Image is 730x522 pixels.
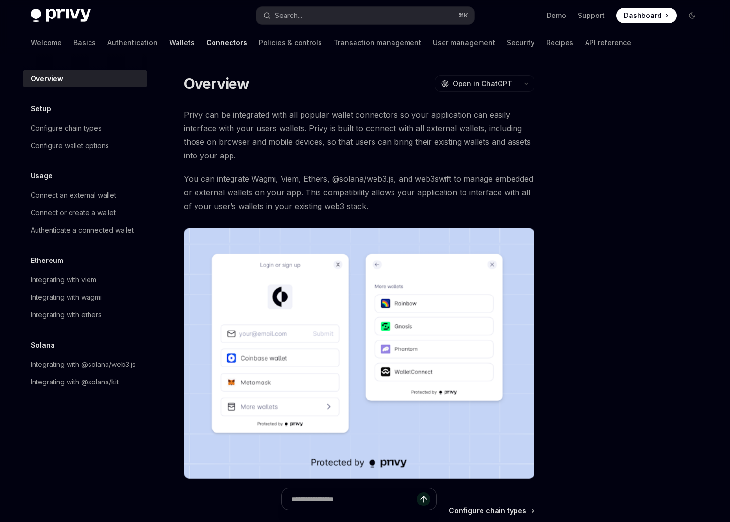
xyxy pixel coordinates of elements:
a: Integrating with @solana/kit [23,373,147,391]
a: Integrating with @solana/web3.js [23,356,147,373]
h5: Usage [31,170,53,182]
a: Connect or create a wallet [23,204,147,222]
span: Open in ChatGPT [453,79,512,88]
a: Integrating with ethers [23,306,147,324]
div: Integrating with viem [31,274,96,286]
span: You can integrate Wagmi, Viem, Ethers, @solana/web3.js, and web3swift to manage embedded or exter... [184,172,534,213]
span: Privy can be integrated with all popular wallet connectors so your application can easily interfa... [184,108,534,162]
div: Integrating with wagmi [31,292,102,303]
a: Transaction management [334,31,421,54]
div: Connect or create a wallet [31,207,116,219]
a: Security [507,31,534,54]
a: API reference [585,31,631,54]
span: ⌘ K [458,12,468,19]
img: dark logo [31,9,91,22]
a: Authentication [107,31,158,54]
div: Integrating with @solana/kit [31,376,119,388]
a: Support [578,11,605,20]
div: Connect an external wallet [31,190,116,201]
a: Integrating with viem [23,271,147,289]
a: User management [433,31,495,54]
div: Overview [31,73,63,85]
a: Basics [73,31,96,54]
div: Search... [275,10,302,21]
a: Wallets [169,31,195,54]
h5: Ethereum [31,255,63,266]
div: Authenticate a connected wallet [31,225,134,236]
div: Integrating with @solana/web3.js [31,359,136,370]
a: Integrating with wagmi [23,289,147,306]
button: Open in ChatGPT [435,75,518,92]
a: Configure chain types [23,120,147,137]
div: Configure chain types [31,122,102,134]
a: Demo [547,11,566,20]
a: Configure wallet options [23,137,147,155]
a: Overview [23,70,147,87]
a: Dashboard [616,8,677,23]
a: Connectors [206,31,247,54]
h5: Solana [31,339,55,351]
button: Search...⌘K [256,7,474,24]
div: Configure wallet options [31,140,109,152]
img: Connectors3 [184,228,534,479]
a: Recipes [546,31,573,54]
button: Send message [417,492,430,506]
a: Authenticate a connected wallet [23,222,147,239]
div: Integrating with ethers [31,309,102,321]
a: Welcome [31,31,62,54]
h5: Setup [31,103,51,115]
span: Dashboard [624,11,661,20]
h1: Overview [184,75,249,92]
button: Toggle dark mode [684,8,700,23]
a: Policies & controls [259,31,322,54]
a: Connect an external wallet [23,187,147,204]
